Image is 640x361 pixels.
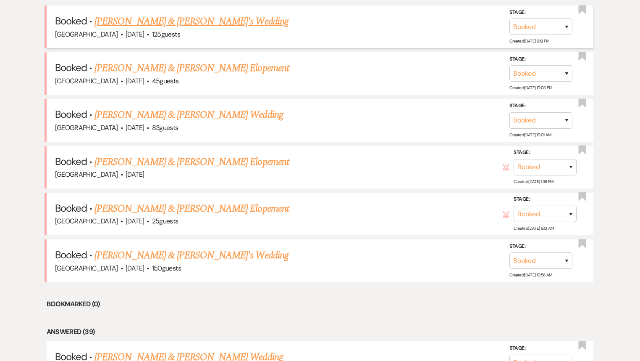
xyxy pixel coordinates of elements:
span: [GEOGRAPHIC_DATA] [55,77,118,85]
a: [PERSON_NAME] & [PERSON_NAME] Elopement [94,201,289,216]
span: Created: [DATE] 10:56 AM [509,272,552,278]
span: [DATE] [126,217,144,226]
a: [PERSON_NAME] & [PERSON_NAME]'s Wedding [94,14,289,29]
label: Stage: [509,344,572,353]
span: Booked [55,202,87,215]
span: [DATE] [126,170,144,179]
span: Booked [55,61,87,74]
span: Created: [DATE] 9:13 AM [514,226,553,231]
span: [GEOGRAPHIC_DATA] [55,123,118,132]
span: Created: [DATE] 10:03 PM [509,85,552,90]
li: Answered (39) [47,326,594,337]
a: [PERSON_NAME] & [PERSON_NAME] Elopement [94,61,289,76]
span: [GEOGRAPHIC_DATA] [55,264,118,273]
span: 45 guests [152,77,179,85]
span: Booked [55,14,87,27]
a: [PERSON_NAME] & [PERSON_NAME] Wedding [94,107,283,122]
span: 83 guests [152,123,178,132]
span: Created: [DATE] 9:19 PM [509,38,549,44]
span: Booked [55,108,87,121]
span: [DATE] [126,264,144,273]
label: Stage: [514,148,577,157]
label: Stage: [509,55,572,64]
span: [GEOGRAPHIC_DATA] [55,217,118,226]
a: [PERSON_NAME] & [PERSON_NAME]'s Wedding [94,248,289,263]
span: [GEOGRAPHIC_DATA] [55,170,118,179]
span: Booked [55,155,87,168]
label: Stage: [509,242,572,251]
span: [DATE] [126,30,144,39]
label: Stage: [509,101,572,111]
li: Bookmarked (0) [47,299,594,310]
span: [DATE] [126,123,144,132]
span: 150 guests [152,264,181,273]
span: [DATE] [126,77,144,85]
span: [GEOGRAPHIC_DATA] [55,30,118,39]
label: Stage: [509,8,572,17]
span: 125 guests [152,30,180,39]
span: 25 guests [152,217,178,226]
label: Stage: [514,195,577,204]
a: [PERSON_NAME] & [PERSON_NAME] Elopement [94,154,289,170]
span: Created: [DATE] 1:38 PM [514,179,553,184]
span: Created: [DATE] 10:01 AM [509,132,551,138]
span: Booked [55,248,87,261]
